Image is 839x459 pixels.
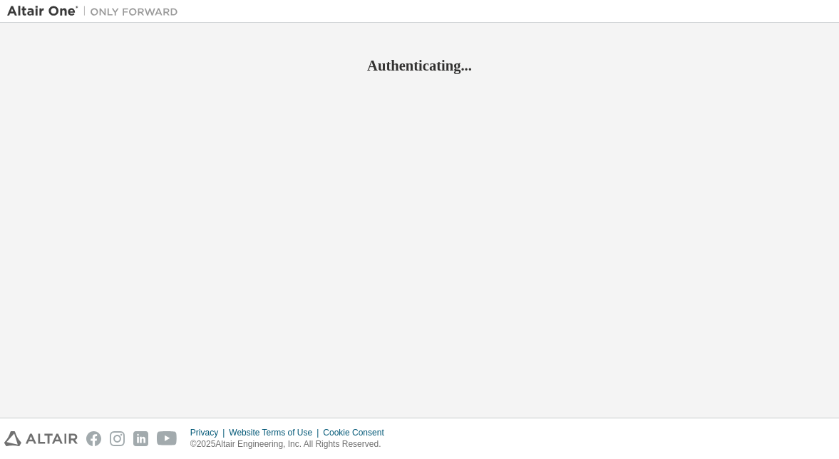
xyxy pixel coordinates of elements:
img: facebook.svg [86,431,101,446]
img: Altair One [7,4,185,19]
img: youtube.svg [157,431,177,446]
div: Cookie Consent [323,427,392,438]
p: © 2025 Altair Engineering, Inc. All Rights Reserved. [190,438,393,450]
div: Website Terms of Use [229,427,323,438]
h2: Authenticating... [7,56,832,75]
img: altair_logo.svg [4,431,78,446]
div: Privacy [190,427,229,438]
img: instagram.svg [110,431,125,446]
img: linkedin.svg [133,431,148,446]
